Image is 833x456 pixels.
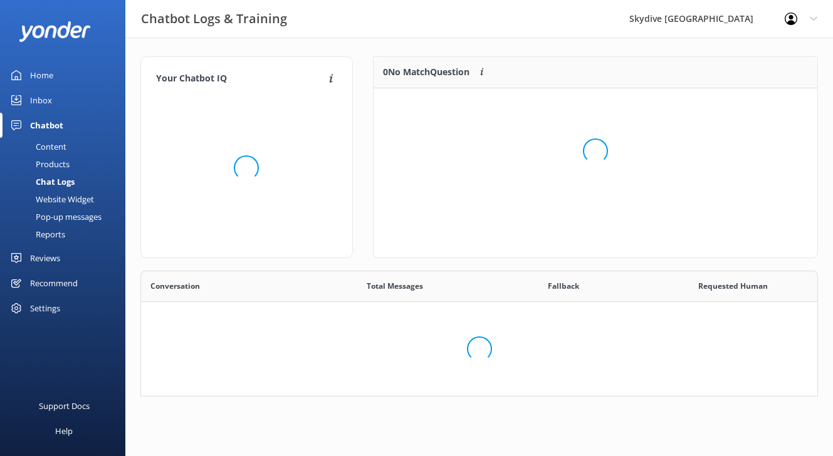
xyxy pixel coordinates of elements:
[8,225,65,243] div: Reports
[8,208,125,225] a: Pop-up messages
[8,190,125,208] a: Website Widget
[30,271,78,296] div: Recommend
[8,208,102,225] div: Pop-up messages
[8,138,125,155] a: Content
[367,280,423,292] span: Total Messages
[150,280,200,292] span: Conversation
[8,190,94,208] div: Website Widget
[55,418,73,443] div: Help
[8,173,75,190] div: Chat Logs
[30,296,60,321] div: Settings
[8,225,125,243] a: Reports
[8,138,66,155] div: Content
[8,155,125,173] a: Products
[39,393,90,418] div: Support Docs
[141,9,287,29] h3: Chatbot Logs & Training
[8,155,70,173] div: Products
[8,173,125,190] a: Chat Logs
[140,302,818,396] div: grid
[383,65,469,79] p: 0 No Match Question
[30,246,60,271] div: Reviews
[30,113,63,138] div: Chatbot
[374,88,817,214] div: grid
[19,21,91,42] img: yonder-white-logo.png
[30,88,52,113] div: Inbox
[156,72,325,86] h4: Your Chatbot IQ
[30,63,53,88] div: Home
